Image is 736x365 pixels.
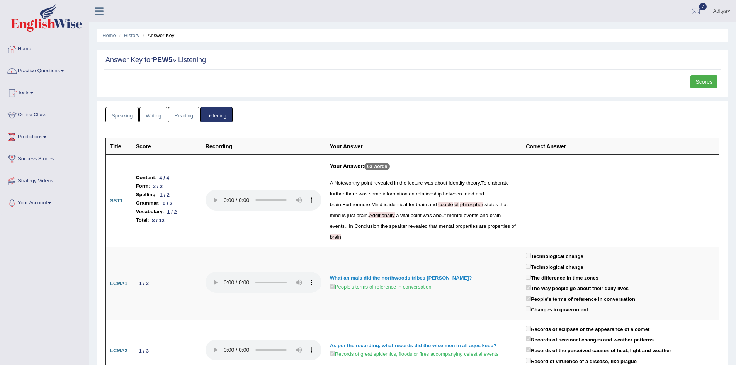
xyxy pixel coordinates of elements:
[484,202,498,207] span: states
[0,82,88,102] a: Tests
[447,212,462,218] span: mental
[164,208,180,216] div: 1 / 2
[105,107,139,123] a: Speaking
[330,202,341,207] span: brain
[522,138,719,155] th: Correct Answer
[464,212,478,218] span: events
[334,180,360,186] span: Noteworthy
[699,3,707,10] span: 7
[349,223,353,229] span: In
[399,180,406,186] span: the
[156,174,172,182] div: 4 / 4
[526,262,583,271] label: Technological change
[106,138,132,155] th: Title
[356,212,367,218] span: brain
[526,284,629,292] label: The way people go about their daily lives
[132,138,201,155] th: Score
[488,223,510,229] span: properties
[479,223,486,229] span: are
[136,216,148,224] b: Total
[374,180,393,186] span: revealed
[382,191,407,197] span: information
[488,180,509,186] span: elaborate
[354,223,379,229] span: Conclusion
[0,38,88,58] a: Home
[330,349,498,358] label: Records of great epidemics, floods or fires accompanying celestial events
[490,212,501,218] span: brain
[168,107,199,123] a: Reading
[526,347,531,352] input: Records of the perceived causes of heat, light and weather
[0,126,88,146] a: Predictions
[149,216,168,224] div: 8 / 12
[526,358,531,363] input: Record of virulence of a disease, like plague
[411,212,422,218] span: point
[136,182,149,190] b: Form
[136,207,197,216] li: :
[136,216,197,224] li: :
[526,324,649,333] label: Records of eclipses or the appearance of a comet
[438,202,453,207] span: An article may be missing. (did you mean: a couple of)
[0,170,88,190] a: Strategy Videos
[330,212,341,218] span: mind
[0,60,88,80] a: Practice Questions
[160,199,175,207] div: 0 / 2
[512,223,516,229] span: of
[481,180,486,186] span: To
[526,336,531,341] input: Records of seasonal changes and weather patterns
[381,223,388,229] span: the
[526,305,588,314] label: Changes in government
[460,202,483,207] span: Possible spelling mistake found. (did you mean: philosopher)
[369,191,381,197] span: some
[369,212,395,218] span: A comma may be missing after the conjunctive/linking adverb ‘Additionally’. (did you mean: Additi...
[136,190,156,199] b: Spelling
[342,212,346,218] span: is
[526,264,531,269] input: Technological change
[347,212,355,218] span: just
[526,275,531,280] input: The difference in time zones
[526,285,531,290] input: The way people go about their daily lives
[359,191,367,197] span: was
[136,190,197,199] li: :
[453,202,455,207] span: An article may be missing. (did you mean: a couple of)
[136,207,163,216] b: Vocabulary
[454,202,459,207] span: An article may be missing. (did you mean: a couple of)
[153,56,172,64] strong: PEW5
[330,180,333,186] span: A
[330,351,335,356] input: Records of great epidemics, floods or fires accompanying celestial events
[526,296,531,301] input: People's terms of reference in conversation
[141,32,175,39] li: Answer Key
[371,202,382,207] span: Mind
[416,191,442,197] span: relationship
[136,173,155,182] b: Content
[526,253,531,258] input: Technological change
[463,191,474,197] span: mind
[466,180,480,186] span: theory
[157,191,173,199] div: 1 / 2
[526,346,671,355] label: Records of the perceived causes of heat, light and weather
[429,223,437,229] span: that
[150,182,166,190] div: 2 / 2
[428,202,437,207] span: and
[435,180,447,186] span: about
[136,173,197,182] li: :
[136,279,152,287] div: 1 / 2
[346,223,348,229] span: Don’t put a space before the full stop. (did you mean: .)
[400,212,409,218] span: vital
[526,273,598,282] label: The difference in time zones
[455,223,478,229] span: properties
[326,138,522,155] th: Your Answer
[330,284,335,289] input: People's terms of reference in conversation
[0,104,88,124] a: Online Class
[105,56,719,64] h2: Answer Key for » Listening
[201,138,326,155] th: Recording
[110,348,127,353] b: LCMA2
[443,191,462,197] span: between
[0,192,88,212] a: Your Account
[439,223,454,229] span: mental
[449,180,465,186] span: Identity
[526,294,635,303] label: People's terms of reference in conversation
[408,180,423,186] span: lecture
[408,223,428,229] span: revealed
[409,202,415,207] span: for
[423,212,432,218] span: was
